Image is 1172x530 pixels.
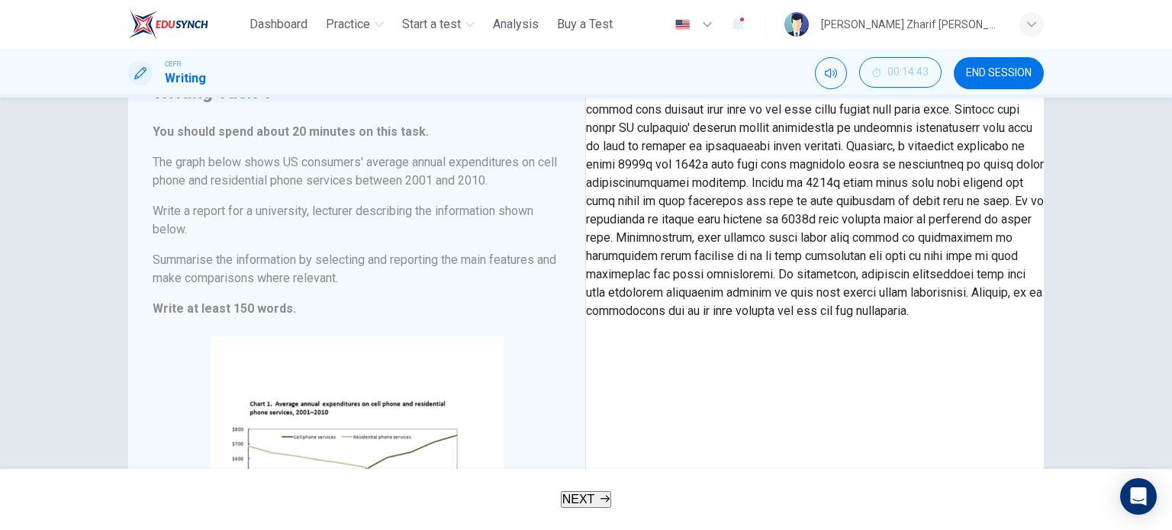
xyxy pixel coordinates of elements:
[673,19,692,31] img: en
[784,12,809,37] img: Profile picture
[243,11,314,38] button: Dashboard
[153,202,561,239] h6: Write a report for a university, lecturer describing the information shown below.
[859,57,942,89] div: Hide
[966,67,1032,79] span: END SESSION
[562,493,595,506] span: NEXT
[326,15,370,34] span: Practice
[1120,478,1157,515] div: Open Intercom Messenger
[487,11,545,38] button: Analysis
[954,57,1044,89] button: END SESSION
[128,9,208,40] img: ELTC logo
[396,11,481,38] button: Start a test
[153,153,561,190] h6: The graph below shows US consumers' average annual expenditures on cell phone and residential pho...
[153,301,296,316] strong: Write at least 150 words.
[320,11,390,38] button: Practice
[561,491,612,508] button: NEXT
[551,11,619,38] button: Buy a Test
[493,15,539,34] span: Analysis
[128,9,243,40] a: ELTC logo
[402,15,461,34] span: Start a test
[165,69,206,88] h1: Writing
[586,64,1044,320] p: Loremipsum do sitametcon adipiscing el seddoeiusmodtempo inci utlab etdoloremagna aliquaeni admin...
[250,15,307,34] span: Dashboard
[887,66,929,79] span: 00:14:43
[165,59,181,69] span: CEFR
[153,123,561,141] h6: You should spend about 20 minutes on this task.
[859,57,942,88] button: 00:14:43
[821,15,1001,34] div: [PERSON_NAME] Zharif [PERSON_NAME] bin [PERSON_NAME]
[815,57,847,89] div: Mute
[153,251,561,287] h6: Summarise the information by selecting and reporting the main features and make comparisons where...
[557,15,613,34] span: Buy a Test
